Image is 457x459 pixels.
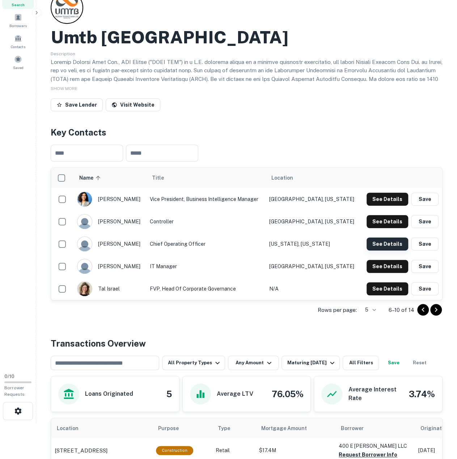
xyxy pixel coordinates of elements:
span: Saved [13,65,24,70]
td: Chief Operating Officer [146,233,266,255]
button: Go to previous page [417,304,429,316]
td: [GEOGRAPHIC_DATA], [US_STATE] [266,188,361,210]
th: Name [73,168,146,188]
button: Save [411,282,439,295]
h4: Transactions Overview [51,337,146,350]
span: Mortgage Amount [261,424,316,433]
h6: Average LTV [217,390,253,398]
span: Search [12,2,25,8]
p: Loremip Dolorsi Amet Con., ADI Elitse ("DOEI TEM") in u L.E. dolorema aliqua en a minimve quisnos... [51,58,443,151]
a: Visit Website [106,98,160,111]
iframe: Chat Widget [421,401,457,436]
button: Save Lender [51,98,103,111]
button: Request Borrower Info [339,450,397,459]
h4: Key Contacts [51,126,443,139]
button: Save [411,260,439,273]
button: See Details [367,260,408,273]
h4: 3.74% [409,387,435,400]
button: See Details [367,193,408,206]
span: Description [51,51,75,56]
div: 5 [360,305,377,315]
img: 1693416667232 [77,192,92,206]
td: FVP, Head of Corporate Governance [146,278,266,300]
button: Save [411,215,439,228]
div: Maturing [DATE] [287,359,337,367]
img: 1715220541273 [77,282,92,296]
div: scrollable content [51,168,442,300]
a: [STREET_ADDRESS] [55,446,149,455]
img: 9c8pery4andzj6ohjkjp54ma2 [77,237,92,251]
h6: Average Interest Rate [348,385,403,403]
div: [PERSON_NAME] [77,236,143,252]
h2: Umtb [GEOGRAPHIC_DATA] [51,27,288,48]
td: [GEOGRAPHIC_DATA], [US_STATE] [266,210,361,233]
button: Save [411,237,439,250]
button: See Details [367,237,408,250]
td: [GEOGRAPHIC_DATA], [US_STATE] [266,255,361,278]
span: SHOW MORE [51,86,77,91]
td: N/A [266,278,361,300]
th: Purpose [152,418,212,438]
p: $17.4M [259,447,331,454]
th: Location [266,168,361,188]
button: Reset [408,356,431,370]
th: Title [146,168,266,188]
img: 9c8pery4andzj6ohjkjp54ma2 [77,214,92,229]
button: All Filters [343,356,379,370]
h6: Loans Originated [85,390,133,398]
span: Location [271,173,293,182]
button: Save [411,193,439,206]
td: IT Manager [146,255,266,278]
td: Vice President, Business Intelligence Manager [146,188,266,210]
span: Borrowers [9,23,27,29]
p: Rows per page: [318,306,357,314]
button: Go to next page [430,304,442,316]
h4: 76.05% [271,387,303,400]
td: [US_STATE], [US_STATE] [266,233,361,255]
span: Type [218,424,230,433]
span: Purpose [158,424,188,433]
p: Retail [216,447,252,454]
span: Contacts [11,44,25,50]
div: [PERSON_NAME] [77,259,143,274]
h4: 5 [166,387,172,400]
div: tal israel [77,281,143,296]
span: Borrower Requests [4,385,25,397]
a: Saved [2,52,34,72]
a: Contacts [2,31,34,51]
button: See Details [367,215,408,228]
th: Borrower [335,418,415,438]
span: Borrower [341,424,364,433]
p: 400 E [PERSON_NAME] LLC [339,442,411,450]
div: [PERSON_NAME] [77,192,143,207]
button: Maturing [DATE] [282,356,340,370]
button: Save your search to get updates of matches that match your search criteria. [382,356,405,370]
span: Name [79,173,103,182]
button: See Details [367,282,408,295]
span: Title [152,173,173,182]
button: All Property Types [162,356,225,370]
button: Any Amount [228,356,279,370]
th: Type [212,418,255,438]
th: Location [51,418,152,438]
th: Mortgage Amount [255,418,335,438]
td: Controller [146,210,266,233]
p: [STREET_ADDRESS] [55,446,107,455]
div: This loan purpose was for construction [156,446,193,455]
span: Location [57,424,88,433]
p: 6–10 of 14 [389,306,414,314]
img: 9c8pery4andzj6ohjkjp54ma2 [77,259,92,274]
span: 0 / 10 [4,374,14,379]
div: [PERSON_NAME] [77,214,143,229]
a: Borrowers [2,10,34,30]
